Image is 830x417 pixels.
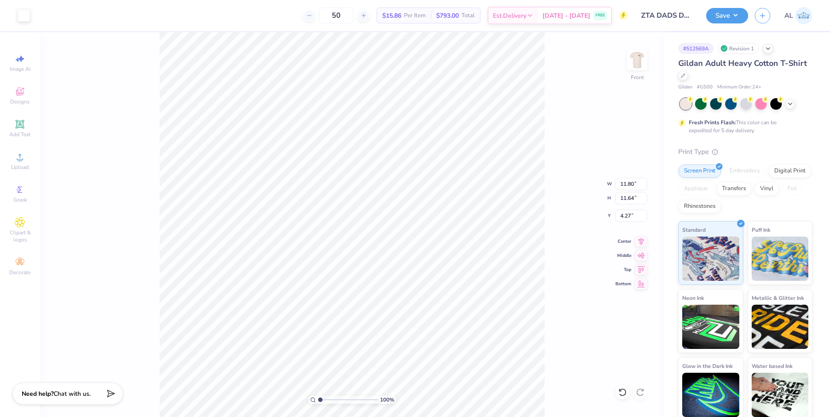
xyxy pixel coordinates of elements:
[784,7,812,24] a: AL
[682,361,733,371] span: Glow in the Dark Ink
[769,165,811,178] div: Digital Print
[9,269,31,276] span: Decorate
[682,237,739,281] img: Standard
[717,84,761,91] span: Minimum Order: 24 +
[678,58,807,69] span: Gildan Adult Heavy Cotton T-Shirt
[697,84,713,91] span: # G500
[752,237,809,281] img: Puff Ink
[752,305,809,349] img: Metallic & Glitter Ink
[752,293,804,302] span: Metallic & Glitter Ink
[682,225,706,234] span: Standard
[678,165,721,178] div: Screen Print
[461,11,475,20] span: Total
[628,51,646,69] img: Front
[682,373,739,417] img: Glow in the Dark Ink
[615,281,631,287] span: Bottom
[752,373,809,417] img: Water based Ink
[706,8,748,23] button: Save
[678,182,714,195] div: Applique
[634,7,699,24] input: Untitled Design
[615,252,631,259] span: Middle
[493,11,526,20] span: Est. Delivery
[631,73,644,81] div: Front
[682,293,704,302] span: Neon Ink
[678,84,692,91] span: Gildan
[784,11,793,21] span: AL
[678,200,721,213] div: Rhinestones
[13,196,27,203] span: Greek
[689,119,798,134] div: This color can be expedited for 5 day delivery.
[752,225,770,234] span: Puff Ink
[678,43,714,54] div: # 512569A
[596,12,605,19] span: FREE
[689,119,736,126] strong: Fresh Prints Flash:
[382,11,401,20] span: $15.86
[754,182,779,195] div: Vinyl
[404,11,426,20] span: Per Item
[4,229,35,243] span: Clipart & logos
[795,7,812,24] img: Alyzza Lydia Mae Sobrino
[716,182,752,195] div: Transfers
[615,238,631,245] span: Center
[380,396,394,404] span: 100 %
[682,305,739,349] img: Neon Ink
[9,131,31,138] span: Add Text
[782,182,803,195] div: Foil
[724,165,766,178] div: Embroidery
[10,65,31,73] span: Image AI
[752,361,792,371] span: Water based Ink
[10,98,30,105] span: Designs
[11,164,29,171] span: Upload
[54,390,91,398] span: Chat with us.
[436,11,459,20] span: $793.00
[678,147,812,157] div: Print Type
[718,43,759,54] div: Revision 1
[615,267,631,273] span: Top
[542,11,590,20] span: [DATE] - [DATE]
[22,390,54,398] strong: Need help?
[319,8,354,23] input: – –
